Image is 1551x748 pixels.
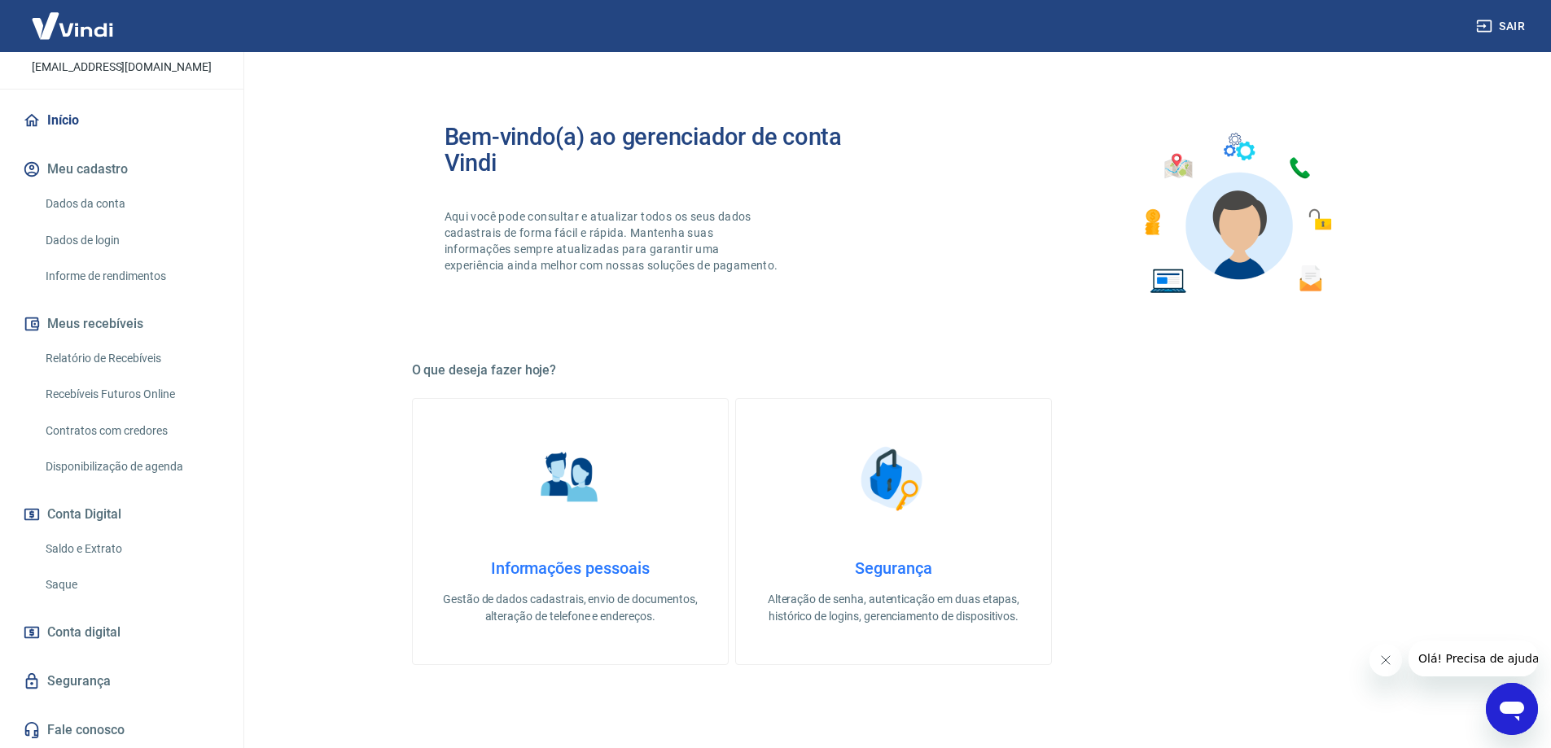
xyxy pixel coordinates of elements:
a: Dados de login [39,224,224,257]
a: SegurançaSegurançaAlteração de senha, autenticação em duas etapas, histórico de logins, gerenciam... [735,398,1052,665]
a: Dados da conta [39,187,224,221]
button: Meu cadastro [20,151,224,187]
button: Sair [1473,11,1531,42]
button: Conta Digital [20,496,224,532]
a: Informe de rendimentos [39,260,224,293]
button: Meus recebíveis [20,306,224,342]
h4: Segurança [762,558,1025,578]
h4: Informações pessoais [439,558,702,578]
a: Segurança [20,663,224,699]
p: ASSOCIAÇÃO BOA SEMENTE / [PERSON_NAME] [13,1,230,52]
a: Informações pessoaisInformações pessoaisGestão de dados cadastrais, envio de documentos, alteraçã... [412,398,729,665]
iframe: Fechar mensagem [1369,644,1402,676]
span: Conta digital [47,621,120,644]
h2: Bem-vindo(a) ao gerenciador de conta Vindi [445,124,894,176]
p: [EMAIL_ADDRESS][DOMAIN_NAME] [32,59,212,76]
span: Olá! Precisa de ajuda? [10,11,137,24]
p: Aqui você pode consultar e atualizar todos os seus dados cadastrais de forma fácil e rápida. Mant... [445,208,782,273]
iframe: Mensagem da empresa [1409,641,1538,676]
img: Segurança [852,438,934,519]
img: Informações pessoais [529,438,611,519]
img: Vindi [20,1,125,50]
p: Gestão de dados cadastrais, envio de documentos, alteração de telefone e endereços. [439,591,702,625]
a: Saldo e Extrato [39,532,224,566]
img: Imagem de um avatar masculino com diversos icones exemplificando as funcionalidades do gerenciado... [1130,124,1343,304]
a: Fale conosco [20,712,224,748]
h5: O que deseja fazer hoje? [412,362,1376,378]
a: Disponibilização de agenda [39,450,224,483]
a: Contratos com credores [39,414,224,448]
a: Início [20,103,224,138]
p: Alteração de senha, autenticação em duas etapas, histórico de logins, gerenciamento de dispositivos. [762,591,1025,625]
a: Conta digital [20,615,224,650]
a: Saque [39,568,224,601]
iframe: Botão para abrir a janela de mensagens [1486,683,1538,735]
a: Relatório de Recebíveis [39,342,224,375]
a: Recebíveis Futuros Online [39,378,224,411]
